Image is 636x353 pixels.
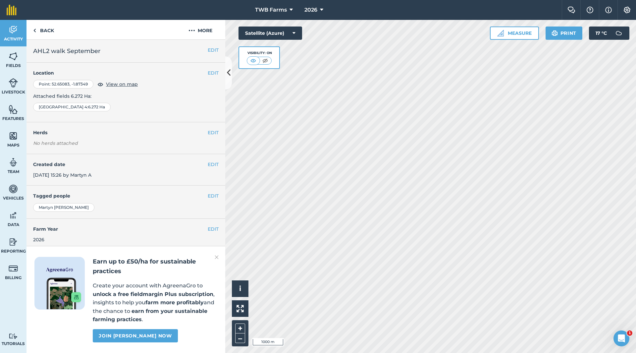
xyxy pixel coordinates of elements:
[93,257,217,276] h2: Earn up to £50/ha for sustainable practices
[208,161,219,168] button: EDIT
[97,80,103,88] img: svg+xml;base64,PHN2ZyB4bWxucz0iaHR0cDovL3d3dy53My5vcmcvMjAwMC9zdmciIHdpZHRoPSIxOCIgaGVpZ2h0PSIyNC...
[605,6,612,14] img: svg+xml;base64,PHN2ZyB4bWxucz0iaHR0cDovL3d3dy53My5vcmcvMjAwMC9zdmciIHdpZHRoPSIxNyIgaGVpZ2h0PSIxNy...
[9,25,18,35] img: svg+xml;base64,PD94bWwgdmVyc2lvbj0iMS4wIiBlbmNvZGluZz0idXRmLTgiPz4KPCEtLSBHZW5lcmF0b3I6IEFkb2JlIE...
[586,7,594,13] img: A question mark icon
[9,237,18,247] img: svg+xml;base64,PD94bWwgdmVyc2lvbj0iMS4wIiBlbmNvZGluZz0idXRmLTgiPz4KPCEtLSBHZW5lcmF0b3I6IEFkb2JlIE...
[9,264,18,273] img: svg+xml;base64,PD94bWwgdmVyc2lvbj0iMS4wIiBlbmNvZGluZz0idXRmLTgiPz4KPCEtLSBHZW5lcmF0b3I6IEFkb2JlIE...
[9,157,18,167] img: svg+xml;base64,PD94bWwgdmVyc2lvbj0iMS4wIiBlbmNvZGluZz0idXRmLTgiPz4KPCEtLSBHZW5lcmF0b3I6IEFkb2JlIE...
[9,184,18,194] img: svg+xml;base64,PD94bWwgdmVyc2lvbj0iMS4wIiBlbmNvZGluZz0idXRmLTgiPz4KPCEtLSBHZW5lcmF0b3I6IEFkb2JlIE...
[9,78,18,88] img: svg+xml;base64,PD94bWwgdmVyc2lvbj0iMS4wIiBlbmNvZGluZz0idXRmLTgiPz4KPCEtLSBHZW5lcmF0b3I6IEFkb2JlIE...
[33,27,36,34] img: svg+xml;base64,PHN2ZyB4bWxucz0iaHR0cDovL3d3dy53My5vcmcvMjAwMC9zdmciIHdpZHRoPSI5IiBoZWlnaHQ9IjI0Ii...
[9,210,18,220] img: svg+xml;base64,PD94bWwgdmVyc2lvbj0iMS4wIiBlbmNvZGluZz0idXRmLTgiPz4KPCEtLSBHZW5lcmF0b3I6IEFkb2JlIE...
[26,20,61,39] a: Back
[247,50,272,56] div: Visibility: On
[9,51,18,61] img: svg+xml;base64,PHN2ZyB4bWxucz0iaHR0cDovL3d3dy53My5vcmcvMjAwMC9zdmciIHdpZHRoPSI1NiIgaGVpZ2h0PSI2MC...
[87,104,105,110] span: : 6.272 Ha
[33,92,219,100] p: Attached fields 6.272 Ha :
[235,333,245,343] button: –
[93,329,178,342] a: Join [PERSON_NAME] now
[7,5,17,15] img: fieldmargin Logo
[613,330,629,346] iframe: Intercom live chat
[627,330,632,336] span: 1
[9,104,18,114] img: svg+xml;base64,PHN2ZyB4bWxucz0iaHR0cDovL3d3dy53My5vcmcvMjAwMC9zdmciIHdpZHRoPSI1NiIgaGVpZ2h0PSI2MC...
[33,69,219,77] h4: Location
[9,131,18,141] img: svg+xml;base64,PHN2ZyB4bWxucz0iaHR0cDovL3d3dy53My5vcmcvMjAwMC9zdmciIHdpZHRoPSI1NiIgaGVpZ2h0PSI2MC...
[238,27,302,40] button: Satellite (Azure)
[145,299,204,306] strong: farm more profitably
[33,80,93,88] div: Point : 52.65083 , -1.87349
[623,7,631,13] img: A cog icon
[261,57,269,64] img: svg+xml;base64,PHN2ZyB4bWxucz0iaHR0cDovL3d3dy53My5vcmcvMjAwMC9zdmciIHdpZHRoPSI1MCIgaGVpZ2h0PSI0MC...
[567,7,575,13] img: Two speech bubbles overlapping with the left bubble in the forefront
[208,69,219,77] button: EDIT
[33,140,225,147] em: No herds attached
[237,305,244,312] img: Four arrows, one pointing top left, one top right, one bottom right and the last bottom left
[239,284,241,293] span: i
[215,253,219,261] img: svg+xml;base64,PHN2ZyB4bWxucz0iaHR0cDovL3d3dy53My5vcmcvMjAwMC9zdmciIHdpZHRoPSIyMiIgaGVpZ2h0PSIzMC...
[208,129,219,136] button: EDIT
[93,308,207,323] strong: earn from your sustainable farming practices
[176,20,225,39] button: More
[33,46,219,56] h2: AHL2 walk September
[33,161,219,168] h4: Created date
[33,236,219,243] div: 2026
[106,81,138,88] span: View on map
[589,27,629,40] button: 17 °C
[26,154,225,186] div: [DATE] 15:26 by Martyn A
[249,57,257,64] img: svg+xml;base64,PHN2ZyB4bWxucz0iaHR0cDovL3d3dy53My5vcmcvMjAwMC9zdmciIHdpZHRoPSI1MCIgaGVpZ2h0PSI0MC...
[497,30,504,36] img: Ruler icon
[93,291,213,297] strong: unlock a free fieldmargin Plus subscription
[39,104,87,110] span: [GEOGRAPHIC_DATA] 4
[235,324,245,333] button: +
[552,29,558,37] img: svg+xml;base64,PHN2ZyB4bWxucz0iaHR0cDovL3d3dy53My5vcmcvMjAwMC9zdmciIHdpZHRoPSIxOSIgaGVpZ2h0PSIyNC...
[255,6,287,14] span: TWB Farms
[33,203,94,212] div: Martyn [PERSON_NAME]
[208,225,219,233] button: EDIT
[546,27,583,40] button: Print
[232,280,248,297] button: i
[97,80,138,88] button: View on map
[596,27,607,40] span: 17 ° C
[490,27,539,40] button: Measure
[188,27,195,34] img: svg+xml;base64,PHN2ZyB4bWxucz0iaHR0cDovL3d3dy53My5vcmcvMjAwMC9zdmciIHdpZHRoPSIyMCIgaGVpZ2h0PSIyNC...
[93,281,217,324] p: Create your account with AgreenaGro to , insights to help you and the chance to .
[612,27,625,40] img: svg+xml;base64,PD94bWwgdmVyc2lvbj0iMS4wIiBlbmNvZGluZz0idXRmLTgiPz4KPCEtLSBHZW5lcmF0b3I6IEFkb2JlIE...
[304,6,317,14] span: 2026
[9,333,18,339] img: svg+xml;base64,PD94bWwgdmVyc2lvbj0iMS4wIiBlbmNvZGluZz0idXRmLTgiPz4KPCEtLSBHZW5lcmF0b3I6IEFkb2JlIE...
[47,278,81,309] img: Screenshot of the Gro app
[33,192,219,200] h4: Tagged people
[208,46,219,54] button: EDIT
[33,129,225,136] h4: Herds
[33,225,219,233] h4: Farm Year
[208,192,219,200] button: EDIT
